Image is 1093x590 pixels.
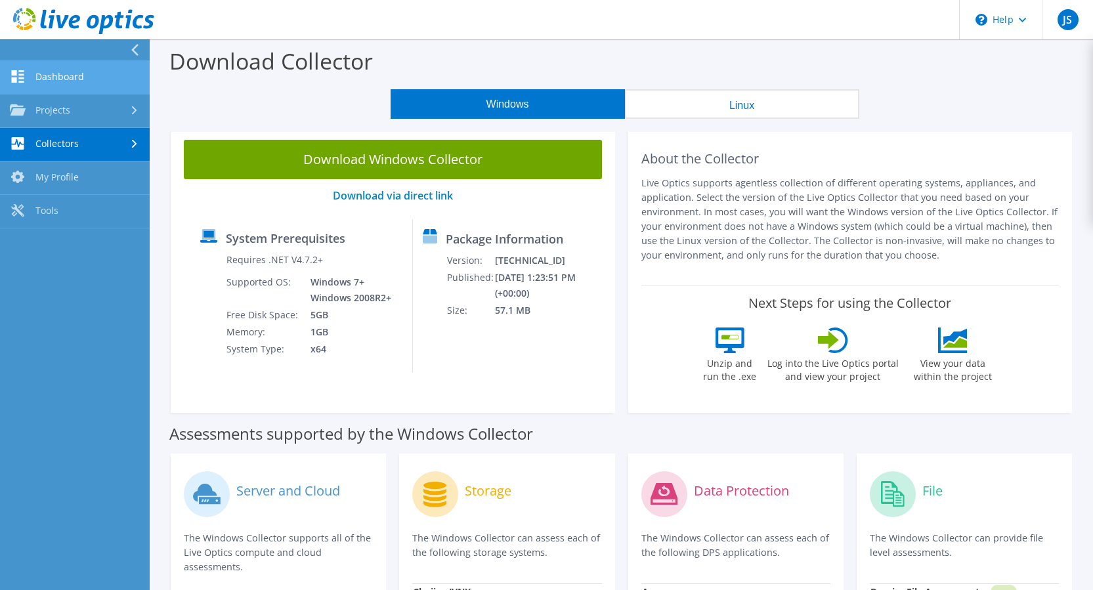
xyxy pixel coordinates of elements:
[226,253,323,266] label: Requires .NET V4.7.2+
[922,484,943,497] label: File
[236,484,340,497] label: Server and Cloud
[301,341,394,358] td: x64
[226,306,301,324] td: Free Disk Space:
[184,531,373,574] p: The Windows Collector supports all of the Live Optics compute and cloud assessments.
[767,353,899,383] label: Log into the Live Optics portal and view your project
[494,302,609,319] td: 57.1 MB
[301,274,394,306] td: Windows 7+ Windows 2008R2+
[494,269,609,302] td: [DATE] 1:23:51 PM (+00:00)
[975,14,987,26] svg: \n
[446,252,494,269] td: Version:
[694,484,789,497] label: Data Protection
[169,427,533,440] label: Assessments supported by the Windows Collector
[446,269,494,302] td: Published:
[226,274,301,306] td: Supported OS:
[641,531,830,560] p: The Windows Collector can assess each of the following DPS applications.
[1058,9,1079,30] span: JS
[226,324,301,341] td: Memory:
[700,353,760,383] label: Unzip and run the .exe
[641,176,1060,263] p: Live Optics supports agentless collection of different operating systems, appliances, and applica...
[465,484,511,497] label: Storage
[184,140,602,179] a: Download Windows Collector
[906,353,1000,383] label: View your data within the project
[301,324,394,341] td: 1GB
[333,188,453,203] a: Download via direct link
[446,302,494,319] td: Size:
[625,89,859,119] button: Linux
[494,252,609,269] td: [TECHNICAL_ID]
[169,46,373,76] label: Download Collector
[391,89,625,119] button: Windows
[301,306,394,324] td: 5GB
[226,232,345,245] label: System Prerequisites
[446,232,563,245] label: Package Information
[226,341,301,358] td: System Type:
[870,531,1059,560] p: The Windows Collector can provide file level assessments.
[412,531,601,560] p: The Windows Collector can assess each of the following storage systems.
[641,151,1060,167] h2: About the Collector
[748,295,951,311] label: Next Steps for using the Collector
